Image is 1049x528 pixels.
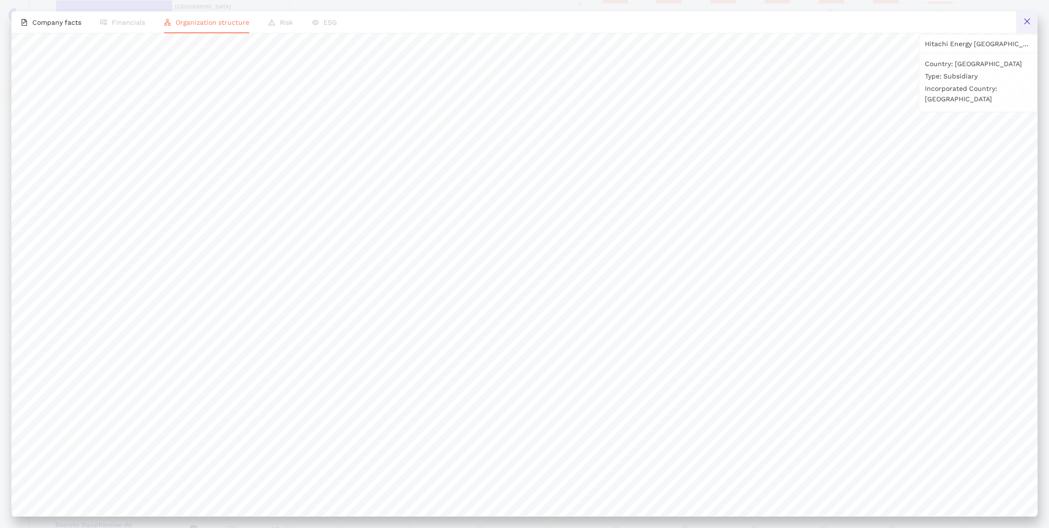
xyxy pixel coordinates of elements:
p: Type: Subsidiary [925,71,1031,81]
span: Risk [280,19,293,26]
span: warning [268,19,275,26]
span: ESG [324,19,337,26]
span: eye [312,19,319,26]
span: Financials [112,19,145,26]
span: close [1023,18,1031,25]
button: close [1016,11,1038,33]
p: Country: [GEOGRAPHIC_DATA] [925,59,1031,69]
span: Organization structure [176,19,249,26]
span: fund-view [100,19,107,26]
span: apartment [164,19,171,26]
span: Company facts [32,19,81,26]
p: Incorporated Country: [GEOGRAPHIC_DATA] [925,83,1031,104]
div: Hitachi Energy [GEOGRAPHIC_DATA] EOOD [925,35,1031,53]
